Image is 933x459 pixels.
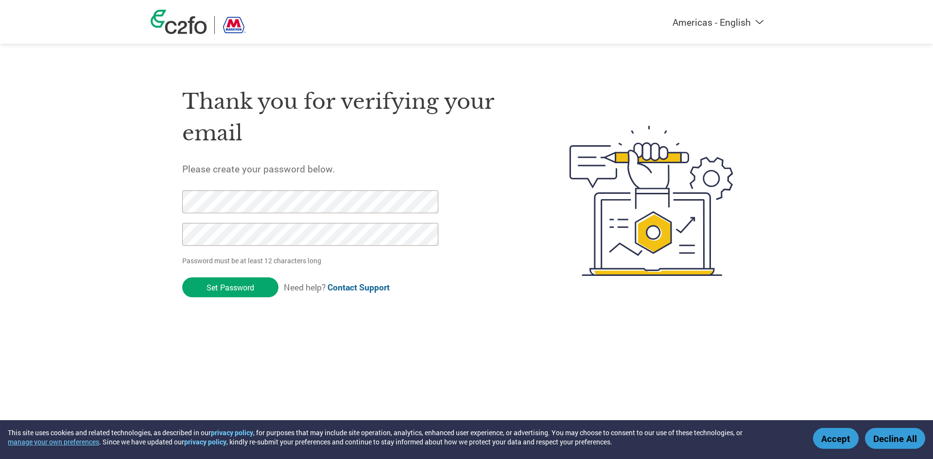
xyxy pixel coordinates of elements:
[182,163,523,175] h5: Please create your password below.
[8,428,799,446] div: This site uses cookies and related technologies, as described in our , for purposes that may incl...
[328,282,390,293] a: Contact Support
[182,86,523,149] h1: Thank you for verifying your email
[151,10,207,34] img: c2fo logo
[182,277,278,297] input: Set Password
[182,255,442,266] p: Password must be at least 12 characters long
[211,428,253,437] a: privacy policy
[184,437,226,446] a: privacy policy
[813,428,859,449] button: Accept
[552,72,751,330] img: create-password
[865,428,925,449] button: Decline All
[222,16,246,34] img: Marathon Petroleum
[8,437,99,446] button: manage your own preferences
[284,282,390,293] span: Need help?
